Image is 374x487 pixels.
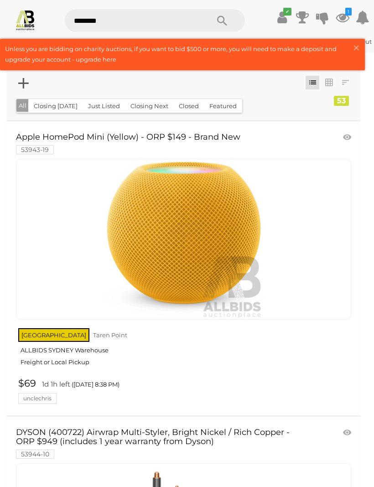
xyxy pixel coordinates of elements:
button: All [16,99,29,112]
button: Just Listed [83,99,125,113]
a: ✔ [275,9,289,26]
a: Sign Out [345,38,372,45]
button: Featured [204,99,242,113]
button: Closing [DATE] [28,99,83,113]
button: Search [199,9,245,32]
a: jrfcm [319,38,342,45]
a: Apple HomePod Mini (Yellow) - ORP $149 - Brand New [16,159,351,319]
i: 1 [345,8,352,16]
button: Closing Next [125,99,174,113]
a: 1 [336,9,349,26]
img: Apple HomePod Mini (Yellow) - ORP $149 - Brand New [104,159,264,319]
a: Apple HomePod Mini (Yellow) - ORP $149 - Brand New 53943-19 [16,133,298,153]
img: Allbids.com.au [15,9,36,31]
span: × [352,39,360,57]
button: Closed [173,99,204,113]
a: [GEOGRAPHIC_DATA] Taren Point ALLBIDS SYDNEY Warehouse Freight or Local Pickup [18,326,351,373]
a: DYSON (400722) Airwrap Multi-Styler, Bright Nickel / Rich Copper - ORP $949 (includes 1 year warr... [16,428,298,458]
span: | [342,38,344,45]
div: 53 [334,96,349,106]
strong: jrfcm [319,38,341,45]
a: $69 1d 1h left ([DATE] 8:38 PM) unclechris [16,378,353,404]
i: ✔ [283,8,291,16]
